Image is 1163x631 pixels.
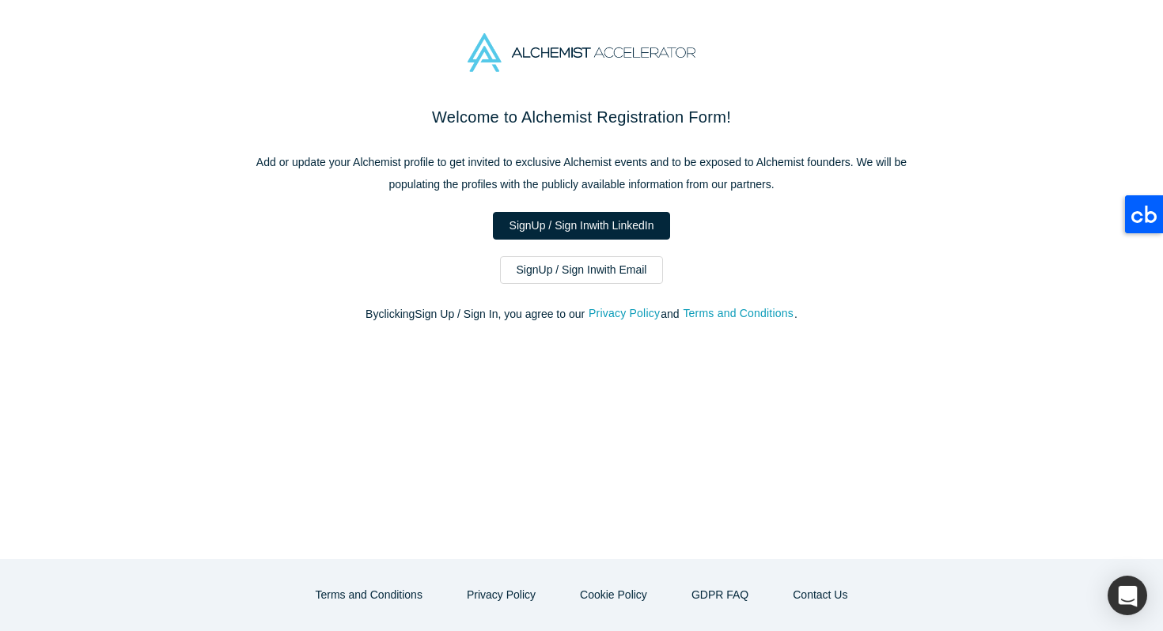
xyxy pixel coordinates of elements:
[249,105,914,129] h2: Welcome to Alchemist Registration Form!
[588,304,661,323] button: Privacy Policy
[500,256,664,284] a: SignUp / Sign Inwith Email
[493,212,671,240] a: SignUp / Sign Inwith LinkedIn
[675,581,765,609] a: GDPR FAQ
[468,33,695,72] img: Alchemist Accelerator Logo
[249,306,914,323] p: By clicking Sign Up / Sign In , you agree to our and .
[450,581,552,609] button: Privacy Policy
[776,581,864,609] button: Contact Us
[682,304,794,323] button: Terms and Conditions
[563,581,664,609] button: Cookie Policy
[299,581,439,609] button: Terms and Conditions
[249,151,914,195] p: Add or update your Alchemist profile to get invited to exclusive Alchemist events and to be expos...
